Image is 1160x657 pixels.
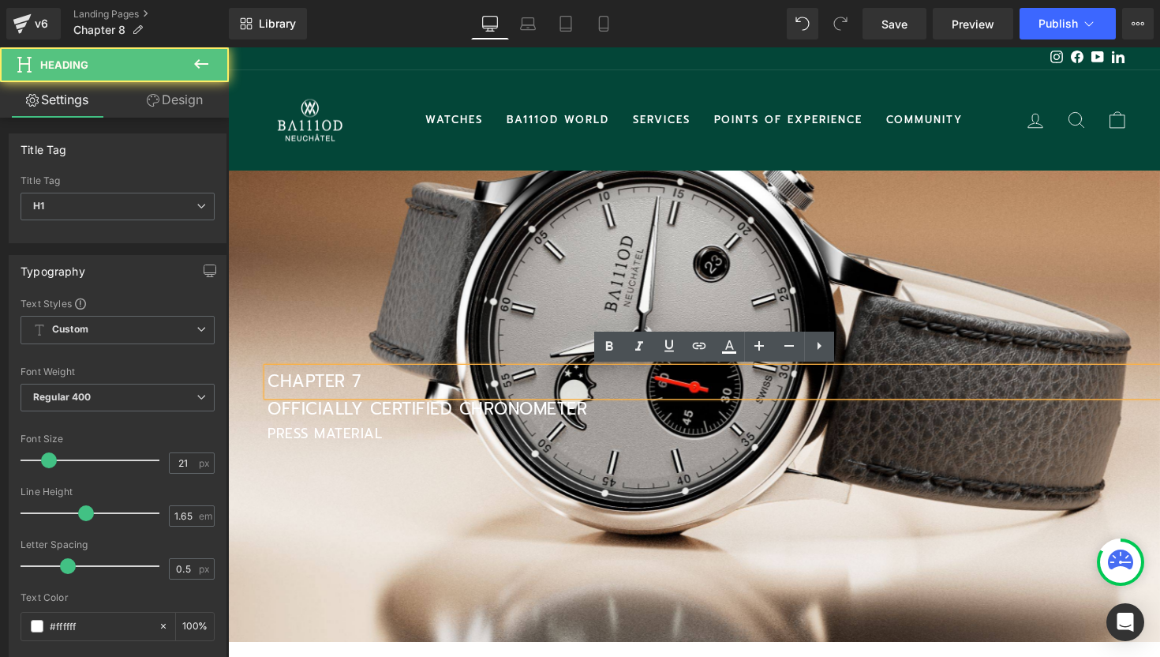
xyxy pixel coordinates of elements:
a: WATCHES [185,60,267,85]
h1: CHAPTER 7 [39,321,932,348]
a: Mobile [585,8,623,39]
div: Text Styles [21,297,215,310]
span: px [199,458,212,468]
div: Font Size [21,434,215,445]
span: px [199,564,212,574]
span: Preview [952,16,994,32]
a: Landing Pages [73,8,229,21]
div: Title Tag [21,175,215,186]
b: Custom [52,323,88,336]
div: Typography [21,256,85,278]
img: BA111OD [32,47,134,99]
div: % [176,613,214,640]
span: Chapter 8 [73,24,125,36]
a: Tablet [547,8,585,39]
button: More [1122,8,1154,39]
div: v6 [32,13,51,34]
div: Text Color [21,592,215,603]
div: Title Tag [21,134,67,156]
a: COMMUNITY [646,60,747,85]
a: Preview [933,8,1013,39]
h1: PRESS MATERIAL [39,375,932,397]
div: Font Weight [21,366,215,377]
a: Design [118,82,232,118]
span: Heading [40,58,88,71]
b: H1 [33,200,44,212]
a: POINTS OF EXPERIENCE [474,60,646,85]
b: Regular 400 [33,391,92,403]
button: Undo [787,8,818,39]
a: New Library [229,8,307,39]
button: Redo [825,8,856,39]
span: Publish [1038,17,1078,30]
span: Save [881,16,907,32]
div: Line Height [21,486,215,497]
a: Desktop [471,8,509,39]
a: BA111OD WORLD [267,60,393,85]
input: Color [50,618,151,635]
a: v6 [6,8,61,39]
span: Library [259,17,296,31]
span: em [199,511,212,521]
button: Publish [1020,8,1116,39]
div: Open Intercom Messenger [1106,603,1144,641]
a: Laptop [509,8,547,39]
a: SERVICES [393,60,474,85]
ul: Primary [185,60,747,85]
h1: OFFICIALLY CERTIFIED CHRONOMETER [39,348,932,376]
div: Letter Spacing [21,539,215,550]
